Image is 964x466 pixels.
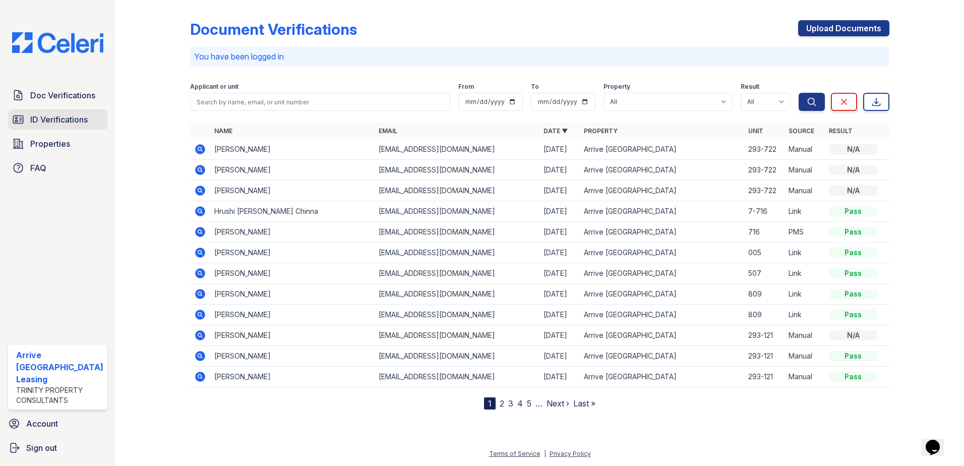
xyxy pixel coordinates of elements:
td: Manual [785,181,825,201]
div: Document Verifications [190,20,357,38]
a: ID Verifications [8,109,107,130]
td: [EMAIL_ADDRESS][DOMAIN_NAME] [375,201,539,222]
td: Manual [785,367,825,387]
td: [EMAIL_ADDRESS][DOMAIN_NAME] [375,263,539,284]
td: PMS [785,222,825,243]
span: … [535,397,543,410]
td: 716 [744,222,785,243]
td: Manual [785,346,825,367]
td: [EMAIL_ADDRESS][DOMAIN_NAME] [375,284,539,305]
td: [PERSON_NAME] [210,346,375,367]
a: 5 [527,398,531,409]
div: N/A [829,144,877,154]
span: Properties [30,138,70,150]
td: [PERSON_NAME] [210,222,375,243]
input: Search by name, email, or unit number [190,93,451,111]
td: [EMAIL_ADDRESS][DOMAIN_NAME] [375,139,539,160]
td: [EMAIL_ADDRESS][DOMAIN_NAME] [375,305,539,325]
td: [DATE] [539,181,580,201]
td: [PERSON_NAME] [210,284,375,305]
td: [PERSON_NAME] [210,305,375,325]
td: Arrive [GEOGRAPHIC_DATA] [580,367,745,387]
td: Arrive [GEOGRAPHIC_DATA] [580,325,745,346]
label: Property [604,83,630,91]
div: Trinity Property Consultants [16,385,103,405]
td: Arrive [GEOGRAPHIC_DATA] [580,263,745,284]
a: Upload Documents [798,20,889,36]
a: Email [379,127,397,135]
a: Properties [8,134,107,154]
td: 293-722 [744,139,785,160]
td: Link [785,305,825,325]
img: CE_Logo_Blue-a8612792a0a2168367f1c8372b55b34899dd931a85d93a1a3d3e32e68fde9ad4.png [4,32,111,53]
a: Name [214,127,232,135]
td: [EMAIL_ADDRESS][DOMAIN_NAME] [375,346,539,367]
label: To [531,83,539,91]
label: Applicant or unit [190,83,238,91]
div: N/A [829,165,877,175]
td: [DATE] [539,367,580,387]
div: N/A [829,330,877,340]
span: Sign out [26,442,57,454]
a: Privacy Policy [550,450,591,457]
td: 809 [744,305,785,325]
td: Arrive [GEOGRAPHIC_DATA] [580,181,745,201]
td: [PERSON_NAME] [210,325,375,346]
a: Sign out [4,438,111,458]
td: Link [785,243,825,263]
a: FAQ [8,158,107,178]
td: [DATE] [539,305,580,325]
a: Doc Verifications [8,85,107,105]
td: [EMAIL_ADDRESS][DOMAIN_NAME] [375,243,539,263]
p: You have been logged in [194,50,886,63]
td: 7-716 [744,201,785,222]
td: Arrive [GEOGRAPHIC_DATA] [580,346,745,367]
td: 293-121 [744,367,785,387]
a: Next › [547,398,569,409]
td: [DATE] [539,243,580,263]
td: Arrive [GEOGRAPHIC_DATA] [580,201,745,222]
td: 293-722 [744,160,785,181]
td: Link [785,263,825,284]
a: 2 [500,398,504,409]
td: [DATE] [539,201,580,222]
td: Arrive [GEOGRAPHIC_DATA] [580,160,745,181]
td: 293-722 [744,181,785,201]
td: [DATE] [539,284,580,305]
td: Manual [785,160,825,181]
td: Arrive [GEOGRAPHIC_DATA] [580,139,745,160]
td: [PERSON_NAME] [210,139,375,160]
span: ID Verifications [30,113,88,126]
div: Arrive [GEOGRAPHIC_DATA] Leasing [16,349,103,385]
td: 005 [744,243,785,263]
a: 3 [508,398,513,409]
td: Link [785,201,825,222]
div: 1 [484,397,496,410]
div: Pass [829,268,877,278]
div: Pass [829,289,877,299]
td: Hrushi [PERSON_NAME] Chinna [210,201,375,222]
div: Pass [829,310,877,320]
td: [PERSON_NAME] [210,181,375,201]
td: [EMAIL_ADDRESS][DOMAIN_NAME] [375,181,539,201]
span: FAQ [30,162,46,174]
td: 507 [744,263,785,284]
div: Pass [829,351,877,361]
td: Arrive [GEOGRAPHIC_DATA] [580,305,745,325]
td: [PERSON_NAME] [210,243,375,263]
td: [DATE] [539,325,580,346]
a: Property [584,127,618,135]
div: N/A [829,186,877,196]
a: Source [789,127,814,135]
div: Pass [829,227,877,237]
span: Account [26,418,58,430]
label: From [458,83,474,91]
span: Doc Verifications [30,89,95,101]
td: [EMAIL_ADDRESS][DOMAIN_NAME] [375,325,539,346]
td: [DATE] [539,160,580,181]
td: Arrive [GEOGRAPHIC_DATA] [580,243,745,263]
a: Account [4,414,111,434]
a: Terms of Service [489,450,540,457]
div: | [544,450,546,457]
